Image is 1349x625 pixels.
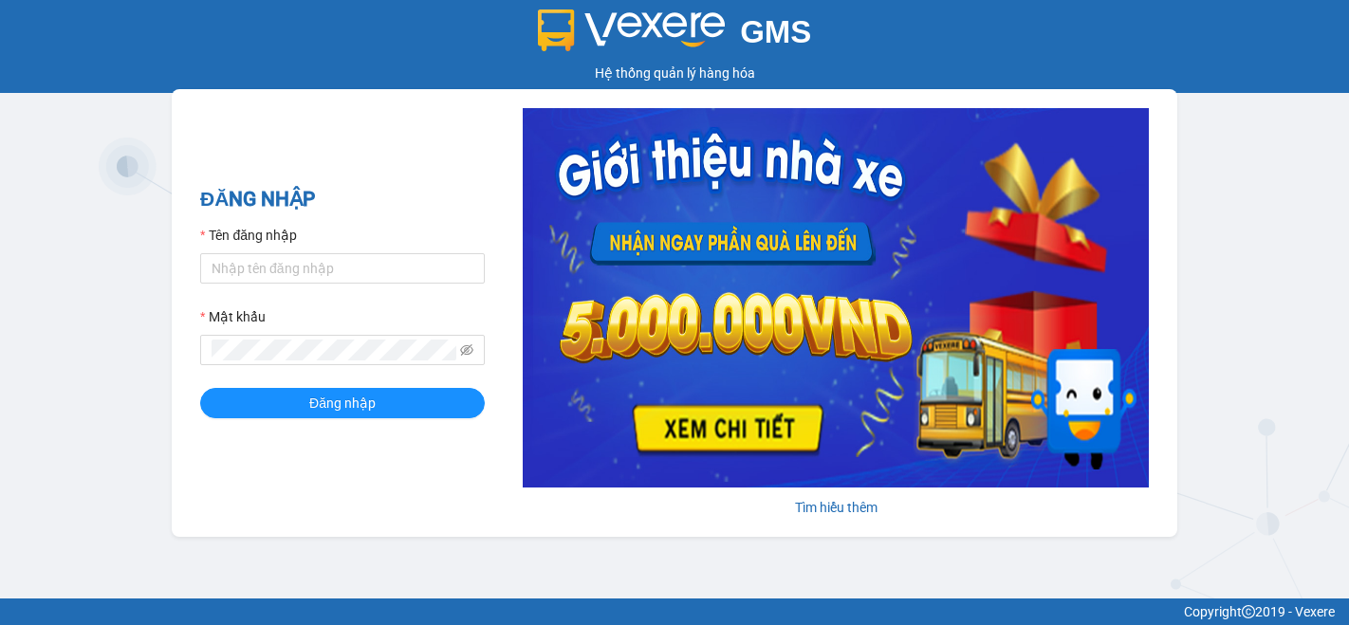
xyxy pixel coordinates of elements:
[212,340,456,360] input: Mật khẩu
[523,108,1149,487] img: banner-0
[200,184,485,215] h2: ĐĂNG NHẬP
[740,14,811,49] span: GMS
[1242,605,1255,618] span: copyright
[309,393,376,414] span: Đăng nhập
[200,225,297,246] label: Tên đăng nhập
[14,601,1335,622] div: Copyright 2019 - Vexere
[460,343,473,357] span: eye-invisible
[538,28,812,44] a: GMS
[523,497,1149,518] div: Tìm hiểu thêm
[200,253,485,284] input: Tên đăng nhập
[5,63,1344,83] div: Hệ thống quản lý hàng hóa
[538,9,726,51] img: logo 2
[200,388,485,418] button: Đăng nhập
[200,306,266,327] label: Mật khẩu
